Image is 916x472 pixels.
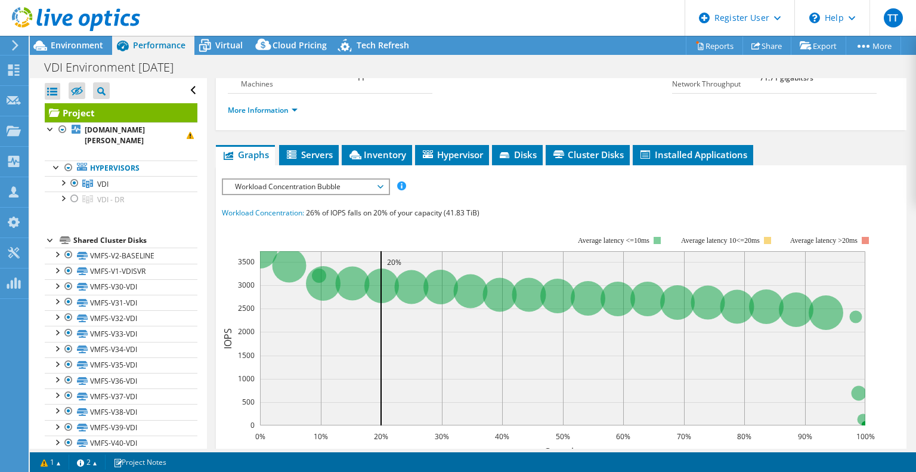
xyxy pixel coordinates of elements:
[228,105,298,115] a: More Information
[73,233,197,248] div: Shared Cluster Disks
[238,374,255,384] text: 1000
[578,236,649,245] tspan: Average latency <=10ms
[238,326,255,337] text: 2000
[255,431,265,442] text: 0%
[809,13,820,23] svg: \n
[51,39,103,51] span: Environment
[285,149,333,161] span: Servers
[544,445,583,458] text: Capacity
[133,39,185,51] span: Performance
[374,431,388,442] text: 20%
[228,66,356,90] label: Physical Servers and Virtual Machines
[314,431,328,442] text: 10%
[357,73,365,83] b: 11
[421,149,483,161] span: Hypervisor
[222,149,269,161] span: Graphs
[39,61,192,74] h1: VDI Environment [DATE]
[45,342,197,357] a: VMFS-V34-VDI
[798,431,812,442] text: 90%
[760,73,813,83] b: 71.71 gigabits/s
[250,420,255,430] text: 0
[85,125,145,146] b: [DOMAIN_NAME][PERSON_NAME]
[495,431,509,442] text: 40%
[45,264,197,279] a: VMFS-V1-VDISVR
[639,149,747,161] span: Installed Applications
[856,431,875,442] text: 100%
[222,208,304,218] span: Workload Concentration:
[387,257,401,267] text: 20%
[790,236,858,245] text: Average latency >20ms
[238,303,255,313] text: 2500
[306,208,479,218] span: 26% of IOPS falls on 20% of your capacity (41.83 TiB)
[45,248,197,263] a: VMFS-V2-BASELINE
[45,404,197,419] a: VMFS-V38-VDI
[238,350,255,360] text: 1500
[45,326,197,341] a: VMFS-V33-VDI
[681,236,760,245] tspan: Average latency 10<=20ms
[498,149,537,161] span: Disks
[348,149,406,161] span: Inventory
[105,455,175,470] a: Project Notes
[45,192,197,207] a: VDI - DR
[69,455,106,470] a: 2
[45,122,197,149] a: [DOMAIN_NAME][PERSON_NAME]
[97,179,109,189] span: VDI
[357,39,409,51] span: Tech Refresh
[32,455,69,470] a: 1
[45,161,197,176] a: Hypervisors
[45,373,197,388] a: VMFS-V36-VDI
[238,280,255,290] text: 3000
[552,149,624,161] span: Cluster Disks
[45,436,197,451] a: VMFS-V40-VDI
[686,36,743,55] a: Reports
[45,279,197,295] a: VMFS-V30-VDI
[45,420,197,436] a: VMFS-V39-VDI
[737,431,751,442] text: 80%
[677,431,691,442] text: 70%
[846,36,901,55] a: More
[238,257,255,267] text: 3500
[45,103,197,122] a: Project
[45,388,197,404] a: VMFS-V37-VDI
[672,66,759,90] label: Peak Aggregate Network Throughput
[45,310,197,326] a: VMFS-V32-VDI
[45,357,197,373] a: VMFS-V35-VDI
[435,431,449,442] text: 30%
[884,8,903,27] span: TT
[45,295,197,310] a: VMFS-V31-VDI
[97,195,124,205] span: VDI - DR
[221,328,234,348] text: IOPS
[45,176,197,192] a: VDI
[242,397,255,407] text: 500
[742,36,791,55] a: Share
[556,431,570,442] text: 50%
[229,180,382,194] span: Workload Concentration Bubble
[616,431,630,442] text: 60%
[791,36,846,55] a: Export
[273,39,327,51] span: Cloud Pricing
[215,39,243,51] span: Virtual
